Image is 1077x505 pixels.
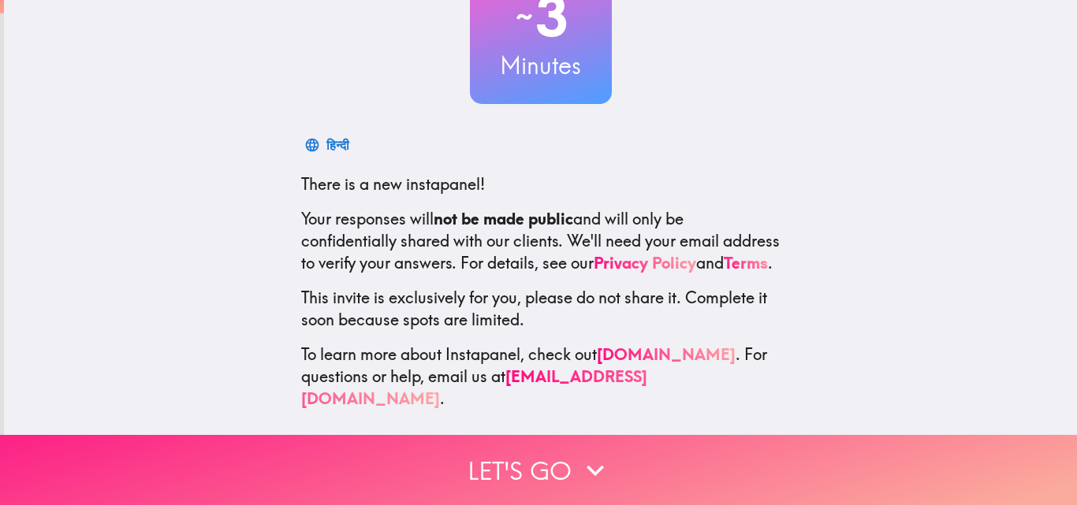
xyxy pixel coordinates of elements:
[597,344,736,364] a: [DOMAIN_NAME]
[724,253,768,273] a: Terms
[470,49,612,82] h3: Minutes
[301,208,781,274] p: Your responses will and will only be confidentially shared with our clients. We'll need your emai...
[301,287,781,331] p: This invite is exclusively for you, please do not share it. Complete it soon because spots are li...
[301,129,356,161] button: हिन्दी
[301,174,485,194] span: There is a new instapanel!
[301,366,647,408] a: [EMAIL_ADDRESS][DOMAIN_NAME]
[434,209,573,228] b: not be made public
[594,253,696,273] a: Privacy Policy
[326,134,349,156] div: हिन्दी
[301,343,781,410] p: To learn more about Instapanel, check out . For questions or help, email us at .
